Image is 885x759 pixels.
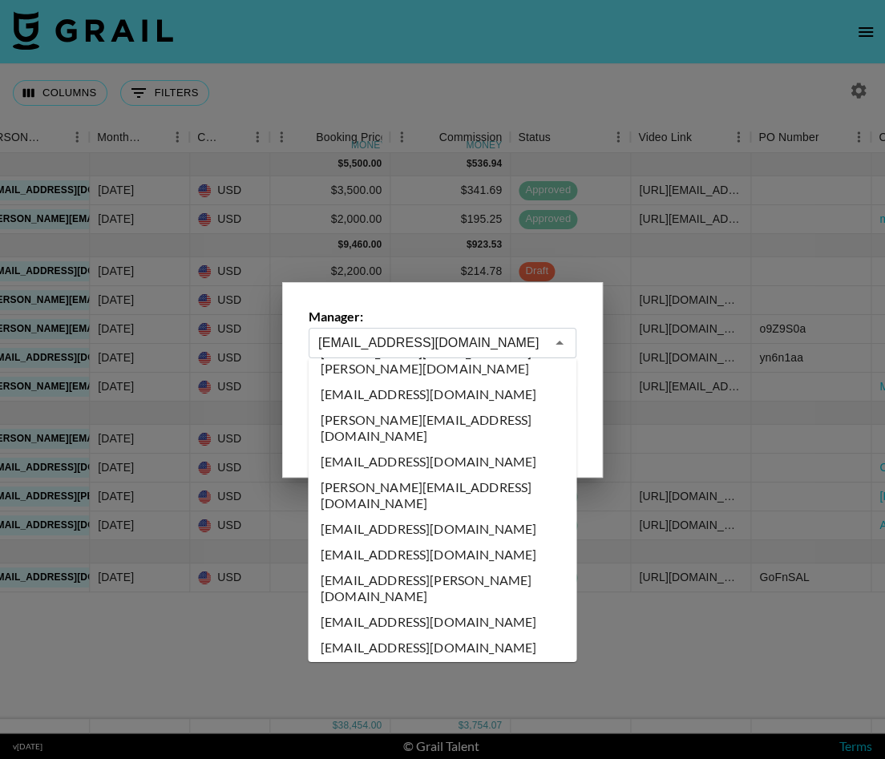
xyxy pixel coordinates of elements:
[308,407,576,449] li: [PERSON_NAME][EMAIL_ADDRESS][DOMAIN_NAME]
[308,516,576,542] li: [EMAIL_ADDRESS][DOMAIN_NAME]
[308,635,576,660] li: [EMAIL_ADDRESS][DOMAIN_NAME]
[309,309,576,325] label: Manager:
[308,609,576,635] li: [EMAIL_ADDRESS][DOMAIN_NAME]
[548,332,571,354] button: Close
[308,567,576,609] li: [EMAIL_ADDRESS][PERSON_NAME][DOMAIN_NAME]
[308,660,576,702] li: [EMAIL_ADDRESS][PERSON_NAME][DOMAIN_NAME]
[308,382,576,407] li: [EMAIL_ADDRESS][DOMAIN_NAME]
[308,474,576,516] li: [PERSON_NAME][EMAIL_ADDRESS][DOMAIN_NAME]
[308,449,576,474] li: [EMAIL_ADDRESS][DOMAIN_NAME]
[308,542,576,567] li: [EMAIL_ADDRESS][DOMAIN_NAME]
[308,340,576,382] li: [PERSON_NAME][EMAIL_ADDRESS][PERSON_NAME][DOMAIN_NAME]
